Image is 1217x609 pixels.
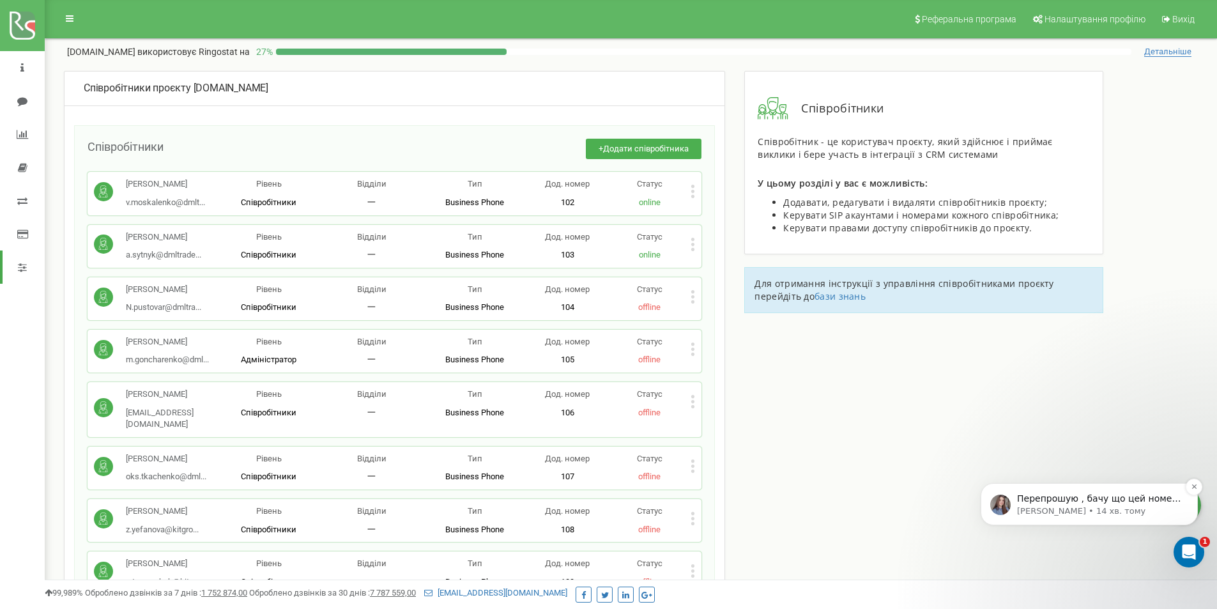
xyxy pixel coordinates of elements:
span: Для отримання інструкції з управління співробітниками проєкту перейдіть до [754,277,1053,302]
span: Дод. номер [545,559,590,568]
span: 1 [1200,537,1210,547]
span: Рівень [256,454,282,463]
span: Тип [468,389,482,399]
span: 一 [367,197,376,207]
span: Співробітники [241,197,296,207]
span: Співробітники [241,472,296,481]
p: 107 [526,471,609,483]
span: online [639,197,661,207]
p: [PERSON_NAME] [126,336,209,348]
span: Співробітник - це користувач проєкту, який здійснює і приймає виклики і бере участь в інтеграції ... [758,135,1052,160]
span: Співробітники [88,140,164,153]
span: Додати співробітника [603,144,689,153]
span: Статус [637,284,662,294]
p: [PERSON_NAME] [126,389,217,401]
span: Тип [468,179,482,189]
u: 7 787 559,00 [370,588,416,597]
span: Співробітники [241,525,296,534]
span: Тип [468,559,482,568]
p: 102 [526,197,609,209]
span: Оброблено дзвінків за 7 днів : [85,588,247,597]
span: oks.tkachenko@dml... [126,472,206,481]
p: 108 [526,524,609,536]
span: використовує Ringostat на [137,47,250,57]
button: Dismiss notification [224,47,241,64]
span: Відділи [357,337,387,346]
span: Відділи [357,389,387,399]
a: бази знань [815,290,866,302]
span: Статус [637,454,662,463]
p: 27 % [250,45,276,58]
p: 106 [526,407,609,419]
span: 一 [367,525,376,534]
span: offline [638,355,661,364]
span: Рівень [256,179,282,189]
span: [EMAIL_ADDRESS][DOMAIN_NAME] [126,408,194,429]
span: 99,989% [45,588,83,597]
span: Відділи [357,454,387,463]
span: z.yefanova@kitgro... [126,525,199,534]
span: Тип [468,454,482,463]
span: 一 [367,355,376,364]
span: Тип [468,284,482,294]
span: Дод. номер [545,337,590,346]
a: [EMAIL_ADDRESS][DOMAIN_NAME] [424,588,567,597]
span: Business Phone [445,302,504,312]
span: Рівень [256,232,282,242]
iframe: Intercom notifications повідомлення [961,431,1217,574]
p: [PERSON_NAME] [126,284,201,296]
span: Статус [637,179,662,189]
span: Додавати, редагувати і видаляти співробітників проєкту; [783,196,1047,208]
span: Business Phone [445,250,504,259]
span: Business Phone [445,197,504,207]
iframe: Intercom live chat [1174,537,1204,567]
span: Адміністратор [241,355,296,364]
span: Тип [468,232,482,242]
img: ringostat logo [10,12,35,40]
span: Співробітники [788,100,884,117]
span: Дод. номер [545,284,590,294]
img: Profile image for Tetiana [29,63,49,84]
span: Дод. номер [545,232,590,242]
span: Статус [637,559,662,568]
span: Відділи [357,506,387,516]
span: Дод. номер [545,454,590,463]
span: 一 [367,302,376,312]
span: a.sytnyk@dmltrade... [126,250,201,259]
p: 103 [526,249,609,261]
span: 一 [367,577,376,587]
span: Вихід [1172,14,1195,24]
p: [PERSON_NAME] [126,558,201,570]
span: offline [638,302,661,312]
span: o.tymoschuk@kitgr... [126,577,201,587]
span: N.pustovar@dmltra... [126,302,201,312]
span: offline [638,577,661,587]
p: Перепрошую , бачу що цей номер [PHONE_NUMBER] підключено до проекту, ми не можемо поставити переа... [56,61,220,74]
button: +Додати співробітника [586,139,701,160]
p: 105 [526,354,609,366]
span: У цьому розділі у вас є можливість: [758,177,928,189]
p: Message from Tetiana, sent 14 хв. тому [56,74,220,86]
u: 1 752 874,00 [201,588,247,597]
span: Статус [637,506,662,516]
span: 一 [367,250,376,259]
span: Рівень [256,389,282,399]
span: Відділи [357,232,387,242]
p: [DOMAIN_NAME] [67,45,250,58]
p: [PERSON_NAME] [126,453,206,465]
div: message notification from Tetiana, 14 хв. тому. Перепрошую , бачу що цей номер +380959387210 підк... [19,52,236,94]
span: Налаштування профілю [1045,14,1145,24]
span: Детальніше [1144,47,1191,57]
p: [PERSON_NAME] [126,178,205,190]
span: Співробітники [241,250,296,259]
span: Статус [637,232,662,242]
p: 104 [526,302,609,314]
span: Business Phone [445,472,504,481]
span: Business Phone [445,408,504,417]
span: Співробітники проєкту [84,82,191,94]
span: Рівень [256,506,282,516]
p: [PERSON_NAME] [126,231,201,243]
span: Business Phone [445,577,504,587]
div: [DOMAIN_NAME] [84,81,705,96]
